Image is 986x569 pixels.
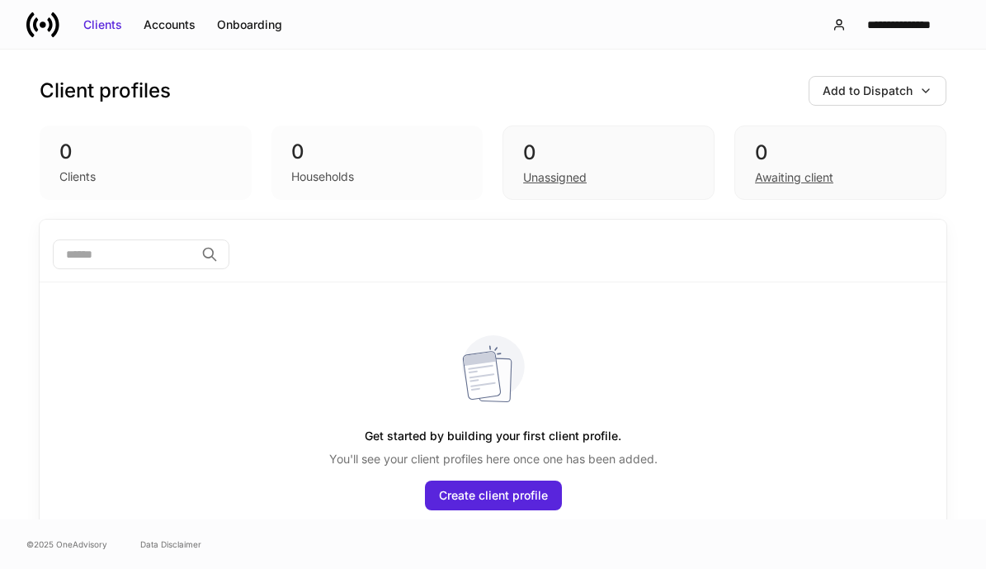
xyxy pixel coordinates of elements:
button: Onboarding [206,12,293,38]
div: 0 [59,139,232,165]
div: 0Awaiting client [734,126,946,200]
div: 0 [523,140,694,166]
div: 0Unassigned [502,126,715,200]
div: Clients [83,17,122,33]
p: You'll see your client profiles here once one has been added. [329,451,658,467]
div: Onboarding [217,17,282,33]
div: Add to Dispatch [823,83,913,99]
button: Add to Dispatch [809,76,946,106]
div: Unassigned [523,169,587,186]
button: Clients [73,12,133,38]
div: Awaiting client [755,169,833,186]
div: Households [291,168,354,185]
h5: Get started by building your first client profile. [365,421,621,451]
button: Accounts [133,12,206,38]
h3: Client profiles [40,78,171,104]
span: © 2025 OneAdvisory [26,538,107,551]
button: Create client profile [425,481,562,510]
div: Accounts [144,17,196,33]
div: Clients [59,168,96,185]
a: Data Disclaimer [140,538,201,551]
div: 0 [291,139,464,165]
div: Create client profile [439,487,548,504]
div: 0 [755,140,926,166]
